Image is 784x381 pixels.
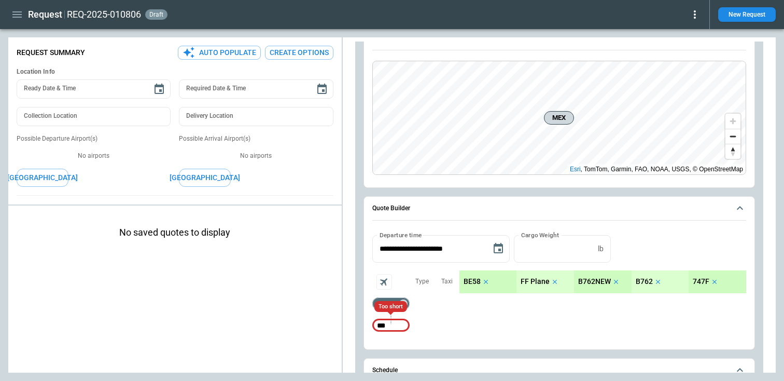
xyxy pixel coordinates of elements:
[17,48,85,57] p: Request Summary
[441,277,453,286] p: Taxi
[179,134,333,143] p: Possible Arrival Airport(s)
[312,79,332,100] button: Choose date
[718,7,776,22] button: New Request
[372,197,746,221] button: Quote Builder
[179,152,333,160] p: No airports
[693,277,709,286] p: 747F
[179,169,231,187] button: [GEOGRAPHIC_DATA]
[376,274,392,290] span: Aircraft selection
[380,230,422,239] label: Departure time
[578,277,611,286] p: B762NEW
[372,319,410,332] div: Too short
[265,46,333,60] button: Create Options
[725,129,740,144] button: Zoom out
[570,164,743,174] div: , TomTom, Garmin, FAO, NOAA, USGS, © OpenStreetMap
[521,230,559,239] label: Cargo Weight
[570,166,581,173] a: Esri
[372,367,398,374] h6: Schedule
[17,204,333,212] h6: Cargo Details
[725,114,740,129] button: Zoom in
[28,8,62,21] h1: Request
[8,210,342,255] h2: No saved quotes to display
[549,113,569,123] span: MEX
[372,205,410,212] h6: Quote Builder
[67,8,141,21] h2: REQ-2025-010806
[636,277,653,286] p: B762
[459,270,746,293] div: scrollable content
[149,79,170,100] button: Choose date
[374,301,407,312] div: Too short
[17,134,171,143] p: Possible Departure Airport(s)
[372,297,410,310] div: Too short
[372,235,746,337] div: Quote Builder
[373,61,746,174] canvas: Map
[17,169,68,187] button: [GEOGRAPHIC_DATA]
[725,144,740,159] button: Reset bearing to north
[521,277,550,286] p: FF Plane
[464,277,481,286] p: BE58
[488,238,509,259] button: Choose date, selected date is Sep 17, 2025
[178,46,261,60] button: Auto Populate
[598,244,604,253] p: lb
[17,152,171,160] p: No airports
[147,11,165,18] span: draft
[415,277,429,286] p: Type
[17,68,333,76] h6: Location Info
